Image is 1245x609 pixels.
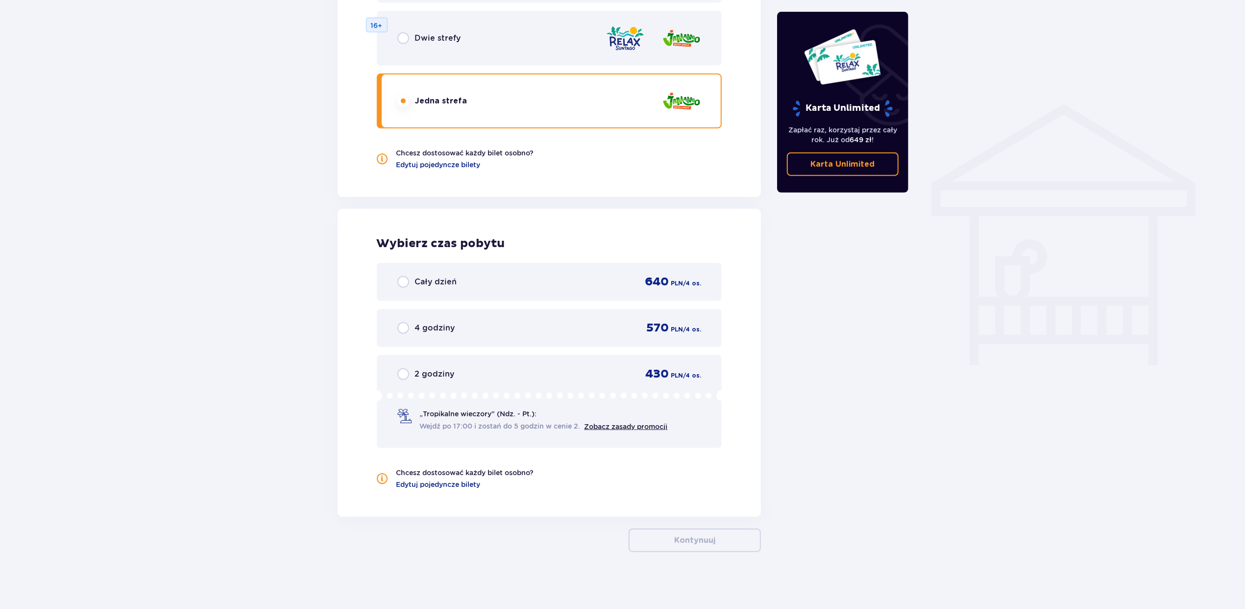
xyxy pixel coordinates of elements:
p: 640 [645,275,669,289]
a: Zobacz zasady promocji [585,423,668,431]
p: Kontynuuj [674,535,715,546]
p: PLN [671,325,683,334]
p: Zapłać raz, korzystaj przez cały rok. Już od ! [787,125,899,145]
p: Chcesz dostosować każdy bilet osobno? [396,468,534,478]
p: 4 godziny [415,323,455,333]
img: zone logo [662,25,701,52]
img: zone logo [606,25,645,52]
img: zone logo [662,87,701,115]
span: 649 zł [850,136,872,144]
a: Edytuj pojedyncze bilety [396,480,481,489]
span: Wejdź po 17:00 i zostań do 5 godzin w cenie 2. [420,421,581,431]
p: Chcesz dostosować każdy bilet osobno? [396,148,534,158]
p: 570 [646,321,669,335]
p: Wybierz czas pobytu [377,236,722,251]
p: „Tropikalne wieczory" (Ndz. - Pt.): [420,409,537,419]
a: Edytuj pojedyncze bilety [396,160,481,170]
p: 16+ [371,21,383,30]
p: PLN [671,371,683,380]
p: 430 [645,367,669,381]
p: Jedna strefa [415,96,467,106]
p: / 4 os. [683,325,701,334]
p: Cały dzień [415,277,457,287]
p: / 4 os. [683,371,701,380]
p: 2 godziny [415,369,455,380]
p: Dwie strefy [415,33,461,44]
button: Kontynuuj [629,529,761,552]
p: PLN [671,279,683,288]
p: Karta Unlimited [792,100,894,117]
p: Karta Unlimited [810,159,875,170]
a: Karta Unlimited [787,152,899,176]
p: / 4 os. [683,279,701,288]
